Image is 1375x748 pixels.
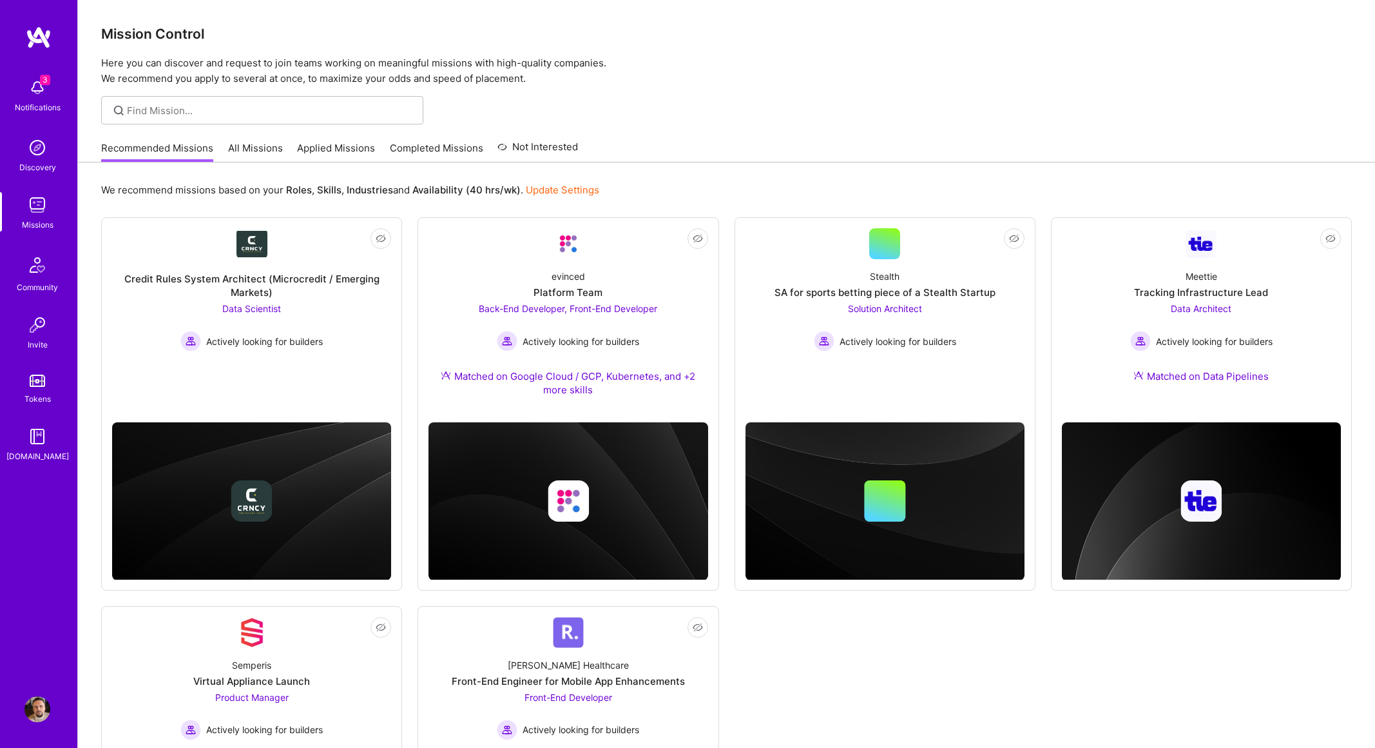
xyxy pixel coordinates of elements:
img: User Avatar [24,696,50,722]
img: Actively looking for builders [497,720,517,740]
span: Solution Architect [848,303,922,314]
div: evinced [552,270,585,283]
span: 3 [40,75,50,85]
a: Applied Missions [297,141,375,162]
a: Recommended Missions [101,141,213,162]
div: SA for sports betting piece of a Stealth Startup [774,286,995,299]
a: User Avatar [21,696,53,722]
div: Tokens [24,392,51,406]
img: Company Logo [553,617,584,648]
img: discovery [24,135,50,161]
img: Invite [24,312,50,338]
span: Actively looking for builders [206,335,323,348]
img: tokens [30,375,45,387]
span: Actively looking for builders [1156,335,1273,348]
img: cover [1062,422,1341,581]
img: Community [22,250,53,280]
div: Platform Team [534,286,602,299]
a: All Missions [228,141,283,162]
div: Matched on Data Pipelines [1133,369,1269,383]
span: Data Architect [1171,303,1231,314]
a: Not Interested [497,139,578,162]
img: Company Logo [553,228,584,259]
img: Company Logo [236,617,267,648]
b: Skills [317,184,341,196]
img: logo [26,26,52,49]
img: Actively looking for builders [497,331,517,351]
h3: Mission Control [101,26,1352,42]
i: icon EyeClosed [376,622,386,633]
b: Roles [286,184,312,196]
img: Actively looking for builders [1130,331,1151,351]
img: Company logo [231,480,273,522]
a: StealthSA for sports betting piece of a Stealth StartupSolution Architect Actively looking for bu... [745,228,1024,399]
img: Ateam Purple Icon [441,370,451,380]
i: icon EyeClosed [1325,233,1336,244]
i: icon SearchGrey [111,103,126,118]
div: Invite [28,338,48,351]
i: icon EyeClosed [693,622,703,633]
div: Community [17,280,58,294]
span: Front-End Developer [524,692,612,703]
input: Find Mission... [127,104,414,117]
div: Discovery [19,161,56,174]
b: Industries [347,184,393,196]
span: Back-End Developer, Front-End Developer [479,303,657,314]
div: Virtual Appliance Launch [193,674,310,688]
div: Meettie [1186,270,1217,283]
p: We recommend missions based on your , , and . [101,183,599,197]
img: Company Logo [1186,230,1216,258]
img: Actively looking for builders [814,331,834,351]
div: Front-End Engineer for Mobile App Enhancements [452,674,685,688]
div: Tracking Infrastructure Lead [1134,286,1268,299]
div: Matched on Google Cloud / GCP, Kubernetes, and +2 more skills [428,369,707,397]
span: Actively looking for builders [523,335,639,348]
span: Actively looking for builders [840,335,956,348]
a: Update Settings [526,184,599,196]
div: Semperis [232,658,271,672]
img: Company Logo [236,231,267,257]
img: cover [745,422,1024,580]
img: guide book [24,424,50,449]
div: Stealth [870,270,899,283]
span: Data Scientist [222,303,281,314]
img: Actively looking for builders [180,331,201,351]
img: cover [428,422,707,580]
a: Company LogoCredit Rules System Architect (Microcredit / Emerging Markets)Data Scientist Actively... [112,228,391,399]
div: [DOMAIN_NAME] [6,449,69,463]
span: Product Manager [215,692,289,703]
img: cover [112,422,391,580]
b: Availability (40 hrs/wk) [412,184,521,196]
span: Actively looking for builders [523,723,639,736]
div: Notifications [15,101,61,114]
a: Company LogoevincedPlatform TeamBack-End Developer, Front-End Developer Actively looking for buil... [428,228,707,412]
i: icon EyeClosed [376,233,386,244]
a: Company LogoMeettieTracking Infrastructure LeadData Architect Actively looking for buildersActive... [1062,228,1341,399]
img: Actively looking for builders [180,720,201,740]
a: Completed Missions [390,141,483,162]
div: [PERSON_NAME] Healthcare [508,658,629,672]
img: Company logo [1180,480,1222,522]
p: Here you can discover and request to join teams working on meaningful missions with high-quality ... [101,55,1352,86]
img: Company logo [548,480,589,522]
div: Credit Rules System Architect (Microcredit / Emerging Markets) [112,272,391,299]
span: Actively looking for builders [206,723,323,736]
div: Missions [22,218,53,231]
i: icon EyeClosed [693,233,703,244]
img: bell [24,75,50,101]
img: Ateam Purple Icon [1133,370,1144,380]
img: teamwork [24,192,50,218]
i: icon EyeClosed [1009,233,1019,244]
